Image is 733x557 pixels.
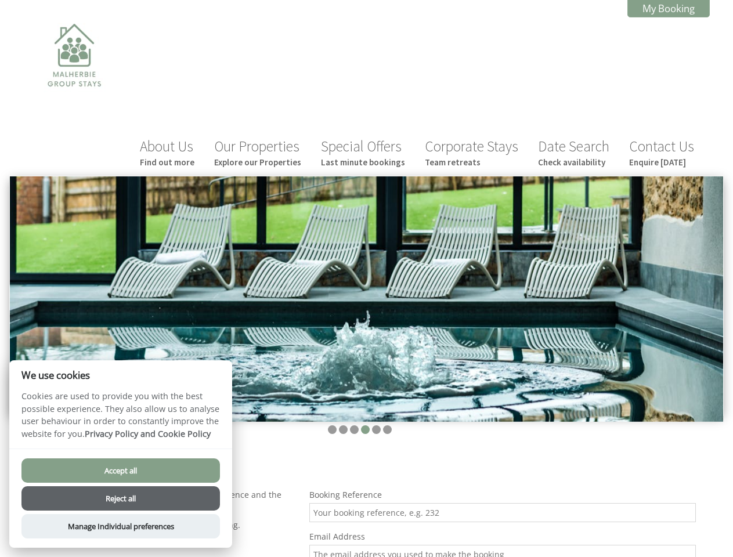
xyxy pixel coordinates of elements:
a: Contact UsEnquire [DATE] [629,137,694,168]
img: Malherbie Group Stays [16,16,132,132]
small: Check availability [538,157,609,168]
a: Date SearchCheck availability [538,137,609,168]
button: Accept all [21,458,220,483]
a: Our PropertiesExplore our Properties [214,137,301,168]
h2: We use cookies [9,370,232,381]
label: Email Address [309,531,696,542]
small: Enquire [DATE] [629,157,694,168]
a: About UsFind out more [140,137,194,168]
a: Special OffersLast minute bookings [321,137,405,168]
label: Booking Reference [309,489,696,500]
input: Your booking reference, e.g. 232 [309,503,696,522]
a: Corporate StaysTeam retreats [425,137,518,168]
button: Reject all [21,486,220,511]
h1: View Booking [23,456,696,478]
a: Privacy Policy and Cookie Policy [85,428,211,439]
button: Manage Individual preferences [21,514,220,538]
small: Team retreats [425,157,518,168]
small: Find out more [140,157,194,168]
small: Explore our Properties [214,157,301,168]
p: Cookies are used to provide you with the best possible experience. They also allow us to analyse ... [9,390,232,449]
small: Last minute bookings [321,157,405,168]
